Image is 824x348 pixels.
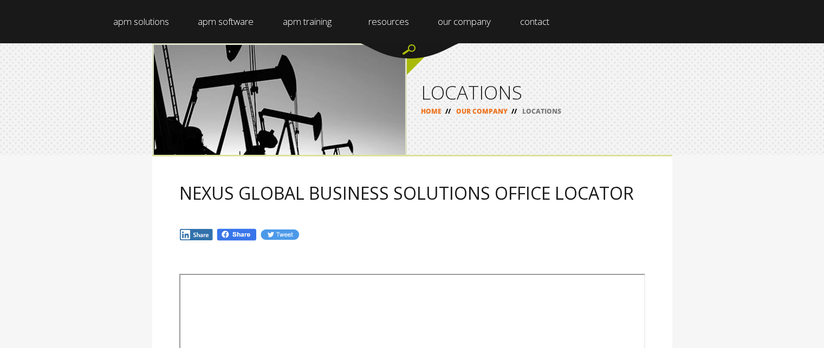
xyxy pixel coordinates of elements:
span: // [442,107,455,116]
img: Fb.png [216,228,257,241]
img: Tw.jpg [260,228,299,241]
img: In.jpg [179,228,214,241]
a: OUR COMPANY [456,107,508,116]
h1: LOCATIONS [421,83,658,102]
a: HOME [421,107,442,116]
h2: NEXUS GLOBAL BUSINESS SOLUTIONS OFFICE LOCATOR [179,183,645,202]
span: // [508,107,521,116]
